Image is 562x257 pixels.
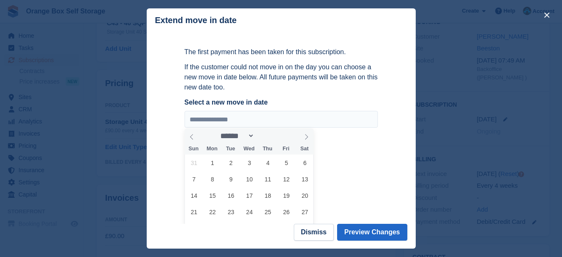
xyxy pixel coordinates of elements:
span: September 15, 2025 [204,187,221,204]
input: Year [254,131,281,140]
button: Preview Changes [337,224,407,241]
span: September 4, 2025 [260,155,276,171]
label: Select a new move in date [185,97,378,108]
span: September 14, 2025 [186,187,202,204]
span: September 9, 2025 [223,171,239,187]
button: Dismiss [294,224,334,241]
span: September 24, 2025 [241,204,258,220]
span: September 5, 2025 [278,155,295,171]
span: September 1, 2025 [204,155,221,171]
p: The first payment has been taken for this subscription. [185,47,378,57]
span: September 26, 2025 [278,204,295,220]
span: September 17, 2025 [241,187,258,204]
span: September 6, 2025 [297,155,313,171]
span: September 29, 2025 [204,220,221,236]
span: September 25, 2025 [260,204,276,220]
span: September 20, 2025 [297,187,313,204]
span: October 4, 2025 [297,220,313,236]
span: September 12, 2025 [278,171,295,187]
span: September 28, 2025 [186,220,202,236]
span: September 22, 2025 [204,204,221,220]
span: October 3, 2025 [278,220,295,236]
span: September 2, 2025 [223,155,239,171]
span: September 18, 2025 [260,187,276,204]
select: Month [217,131,254,140]
span: September 16, 2025 [223,187,239,204]
span: Tue [221,146,240,152]
span: August 31, 2025 [186,155,202,171]
span: September 7, 2025 [186,171,202,187]
span: Sat [295,146,314,152]
span: September 13, 2025 [297,171,313,187]
span: Thu [258,146,277,152]
span: October 1, 2025 [241,220,258,236]
span: September 8, 2025 [204,171,221,187]
p: Extend move in date [155,16,237,25]
span: September 3, 2025 [241,155,258,171]
span: September 11, 2025 [260,171,276,187]
span: Fri [277,146,295,152]
button: close [540,8,554,22]
span: September 21, 2025 [186,204,202,220]
span: September 23, 2025 [223,204,239,220]
span: September 30, 2025 [223,220,239,236]
span: Sun [185,146,203,152]
span: September 27, 2025 [297,204,313,220]
span: October 2, 2025 [260,220,276,236]
span: Mon [203,146,221,152]
p: If the customer could not move in on the day you can choose a new move in date below. All future ... [185,62,378,92]
span: September 19, 2025 [278,187,295,204]
span: September 10, 2025 [241,171,258,187]
span: Wed [240,146,258,152]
